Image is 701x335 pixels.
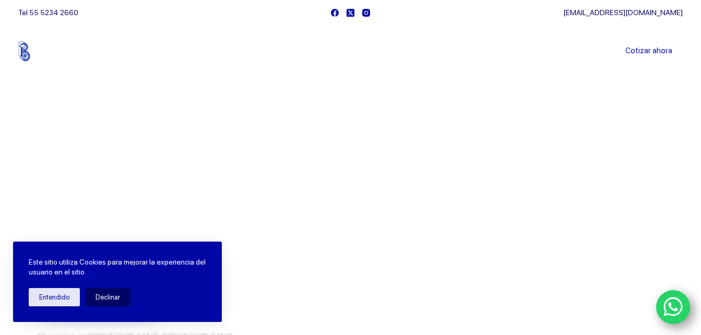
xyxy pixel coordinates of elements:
[347,9,354,17] a: X (Twitter)
[18,41,84,61] img: Balerytodo
[362,9,370,17] a: Instagram
[35,178,335,250] span: Somos los doctores de la industria
[29,288,80,306] button: Entendido
[331,9,339,17] a: Facebook
[18,8,78,17] span: Tel.
[656,290,691,325] a: WhatsApp
[228,25,473,77] nav: Menu Principal
[29,8,78,17] a: 55 5234 2660
[29,257,206,278] p: Este sitio utiliza Cookies para mejorar la experiencia del usuario en el sitio.
[35,155,169,169] span: Bienvenido a Balerytodo®
[563,8,683,17] a: [EMAIL_ADDRESS][DOMAIN_NAME]
[85,288,130,306] button: Declinar
[615,41,683,62] a: Cotizar ahora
